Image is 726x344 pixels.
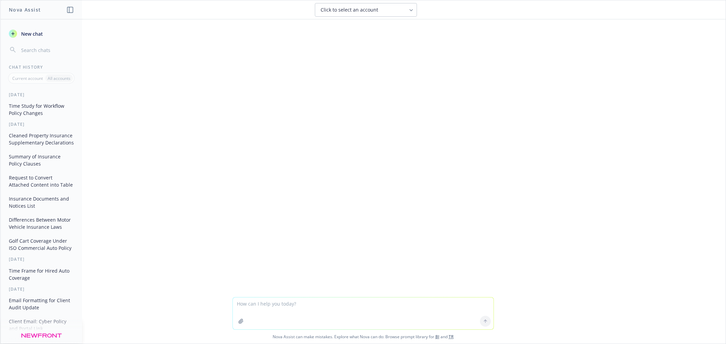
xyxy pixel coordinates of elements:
button: Cleaned Property Insurance Supplementary Declarations [6,130,77,148]
div: [DATE] [1,92,82,98]
div: Chat History [1,64,82,70]
span: New chat [20,30,43,37]
button: Email Formatting for Client Audit Update [6,295,77,313]
button: Insurance Documents and Notices List [6,193,77,211]
h1: Nova Assist [9,6,41,13]
p: Current account [12,75,43,81]
button: New chat [6,28,77,40]
button: Summary of Insurance Policy Clauses [6,151,77,169]
div: [DATE] [1,337,82,343]
button: Click to select an account [315,3,417,17]
span: Nova Assist can make mistakes. Explore what Nova can do: Browse prompt library for and [3,330,723,344]
button: Client Email: Cyber Policy and Portal Link [6,316,77,334]
div: [DATE] [1,286,82,292]
span: Click to select an account [321,6,378,13]
button: Golf Cart Coverage Under ISO Commercial Auto Policy [6,235,77,254]
div: [DATE] [1,256,82,262]
div: [DATE] [1,121,82,127]
a: TR [449,334,454,340]
p: All accounts [48,75,70,81]
button: Request to Convert Attached Content into Table [6,172,77,190]
button: Time Study for Workflow Policy Changes [6,100,77,119]
button: Time Frame for Hired Auto Coverage [6,265,77,283]
a: BI [435,334,439,340]
button: Differences Between Motor Vehicle Insurance Laws [6,214,77,233]
input: Search chats [20,45,74,55]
